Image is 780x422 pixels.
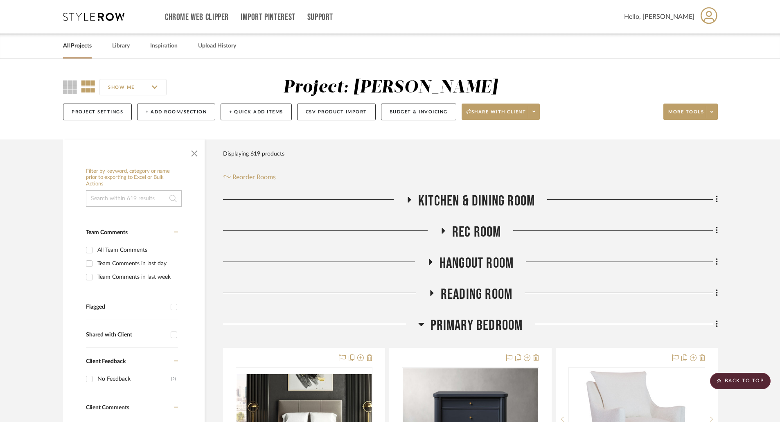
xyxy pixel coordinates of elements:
span: Team Comments [86,230,128,235]
span: Hangout Room [440,255,514,272]
a: All Projects [63,41,92,52]
button: Share with client [462,104,540,120]
div: Team Comments in last week [97,271,176,284]
div: All Team Comments [97,244,176,257]
span: Reading Room [441,286,512,303]
div: Shared with Client [86,332,167,339]
span: Client Comments [86,405,129,411]
a: Inspiration [150,41,178,52]
div: No Feedback [97,372,171,386]
button: More tools [663,104,718,120]
a: Chrome Web Clipper [165,14,229,21]
button: + Add Room/Section [137,104,215,120]
span: Share with client [467,109,526,121]
span: Rec Room [452,223,501,241]
div: Flagged [86,304,167,311]
button: CSV Product Import [297,104,376,120]
button: Project Settings [63,104,132,120]
button: + Quick Add Items [221,104,292,120]
h6: Filter by keyword, category or name prior to exporting to Excel or Bulk Actions [86,168,182,187]
button: Budget & Invoicing [381,104,456,120]
span: Reorder Rooms [232,172,276,182]
button: Reorder Rooms [223,172,276,182]
scroll-to-top-button: BACK TO TOP [710,373,771,389]
div: (2) [171,372,176,386]
span: Client Feedback [86,359,126,364]
input: Search within 619 results [86,190,182,207]
span: Hello, [PERSON_NAME] [624,12,694,22]
a: Upload History [198,41,236,52]
span: More tools [668,109,704,121]
a: Import Pinterest [241,14,295,21]
div: Project: [PERSON_NAME] [283,79,498,96]
button: Close [186,144,203,160]
a: Support [307,14,333,21]
a: Library [112,41,130,52]
div: Team Comments in last day [97,257,176,270]
div: Displaying 619 products [223,146,284,162]
span: Kitchen & Dining Room [418,192,535,210]
span: Primary Bedroom [431,317,523,334]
